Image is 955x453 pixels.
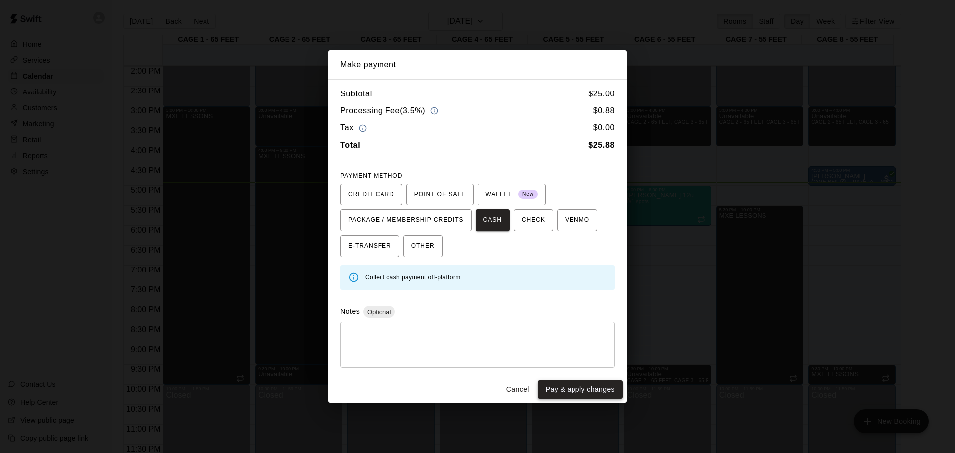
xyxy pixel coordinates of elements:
[593,121,615,135] h6: $ 0.00
[348,212,464,228] span: PACKAGE / MEMBERSHIP CREDITS
[340,141,360,149] b: Total
[340,307,360,315] label: Notes
[593,104,615,118] h6: $ 0.88
[502,380,534,399] button: Cancel
[518,188,538,201] span: New
[403,235,443,257] button: OTHER
[414,187,466,203] span: POINT OF SALE
[406,184,474,206] button: POINT OF SALE
[485,187,538,203] span: WALLET
[476,209,510,231] button: CASH
[340,104,441,118] h6: Processing Fee ( 3.5% )
[557,209,597,231] button: VENMO
[340,209,472,231] button: PACKAGE / MEMBERSHIP CREDITS
[588,141,615,149] b: $ 25.88
[477,184,546,206] button: WALLET New
[340,184,402,206] button: CREDIT CARD
[588,88,615,100] h6: $ 25.00
[565,212,589,228] span: VENMO
[522,212,545,228] span: CHECK
[340,121,369,135] h6: Tax
[514,209,553,231] button: CHECK
[363,308,395,316] span: Optional
[340,88,372,100] h6: Subtotal
[411,238,435,254] span: OTHER
[538,380,623,399] button: Pay & apply changes
[483,212,502,228] span: CASH
[340,235,399,257] button: E-TRANSFER
[348,187,394,203] span: CREDIT CARD
[328,50,627,79] h2: Make payment
[340,172,402,179] span: PAYMENT METHOD
[365,274,461,281] span: Collect cash payment off-platform
[348,238,391,254] span: E-TRANSFER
